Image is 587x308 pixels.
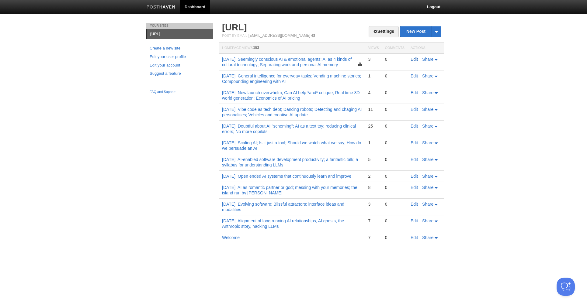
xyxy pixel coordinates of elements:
th: Homepage Views [219,43,365,54]
a: Suggest a feature [150,70,209,77]
a: [DATE]: Scaling AI; Is it just a tool; Should we watch what we say; How do we persuade an AI [222,140,361,151]
span: 153 [253,46,259,50]
a: [DATE]: AI-enabled software development productivity; a fantastic talk; a syllabus for understand... [222,157,358,167]
a: [DATE]: AI as romantic partner or god; messing with your memories; the island run by [PERSON_NAME] [222,185,357,195]
span: Share [422,185,433,190]
a: Edit [411,107,418,112]
a: [DATE]: New launch overwhelm; Can AI help *and* critique; Real time 3D world generation; Economic... [222,90,360,101]
th: Actions [408,43,444,54]
a: FAQ and Support [150,89,209,95]
a: Edit your user profile [150,54,209,60]
div: 0 [385,123,405,129]
a: [DATE]: Alignment of long running AI relationships, AI ghosts, the Anthropic story, hacking LLMs [222,218,344,229]
a: [DATE]: Open ended AI systems that continuously learn and improve [222,174,351,179]
span: Share [422,140,433,145]
a: [DATE]: Evolving software; Blissful attractors; interface ideas and modalities [222,202,344,212]
span: Share [422,107,433,112]
a: [DATE]: Seemingly conscious AI & emotional agents; AI as 4 kinds of cultural technology; Separati... [222,57,352,67]
a: Edit [411,235,418,240]
a: [DATE]: Vibe code as tech debt; Dancing robots; Detecting and chaging AI personalities; Vehicles ... [222,107,362,117]
a: Edit [411,185,418,190]
th: Comments [382,43,408,54]
div: 25 [368,123,379,129]
span: Share [422,90,433,95]
a: Edit [411,202,418,207]
div: 4 [368,90,379,95]
div: 0 [385,90,405,95]
a: New Post [400,26,441,37]
span: Share [422,57,433,62]
div: 0 [385,201,405,207]
div: 0 [385,73,405,79]
div: 11 [368,107,379,112]
span: Post by Email [222,34,247,37]
a: Edit [411,74,418,78]
a: Edit your account [150,62,209,69]
a: Edit [411,57,418,62]
li: Your Sites [146,23,213,29]
a: [URL] [147,29,213,39]
a: [URL] [222,22,247,32]
a: Edit [411,90,418,95]
div: 1 [368,73,379,79]
div: 3 [368,201,379,207]
div: 3 [368,56,379,62]
span: Share [422,174,433,179]
a: Edit [411,124,418,128]
div: 0 [385,140,405,145]
a: Settings [369,26,399,37]
span: Share [422,218,433,223]
span: Share [422,124,433,128]
a: Edit [411,140,418,145]
a: Welcome [222,235,240,240]
span: Share [422,157,433,162]
div: 0 [385,56,405,62]
div: 0 [385,107,405,112]
div: 0 [385,185,405,190]
div: 7 [368,218,379,224]
span: Share [422,74,433,78]
div: 5 [368,157,379,162]
div: 2 [368,173,379,179]
a: Edit [411,157,418,162]
a: [DATE]: Doubtful about AI "scheming"; AI as a text toy; reducing clinical errors; No more copilots [222,124,356,134]
div: 0 [385,173,405,179]
th: Views [365,43,382,54]
a: Edit [411,174,418,179]
div: 0 [385,157,405,162]
a: [DATE]: General intelligence for everyday tasks; Vending machine stories; Compounding engineering... [222,74,361,84]
div: 8 [368,185,379,190]
div: 1 [368,140,379,145]
span: Share [422,235,433,240]
iframe: Help Scout Beacon - Open [557,278,575,296]
a: Create a new site [150,45,209,52]
div: 0 [385,235,405,240]
div: 7 [368,235,379,240]
img: Posthaven-bar [147,5,175,10]
a: [EMAIL_ADDRESS][DOMAIN_NAME] [248,33,310,38]
span: Share [422,202,433,207]
div: 0 [385,218,405,224]
a: Edit [411,218,418,223]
